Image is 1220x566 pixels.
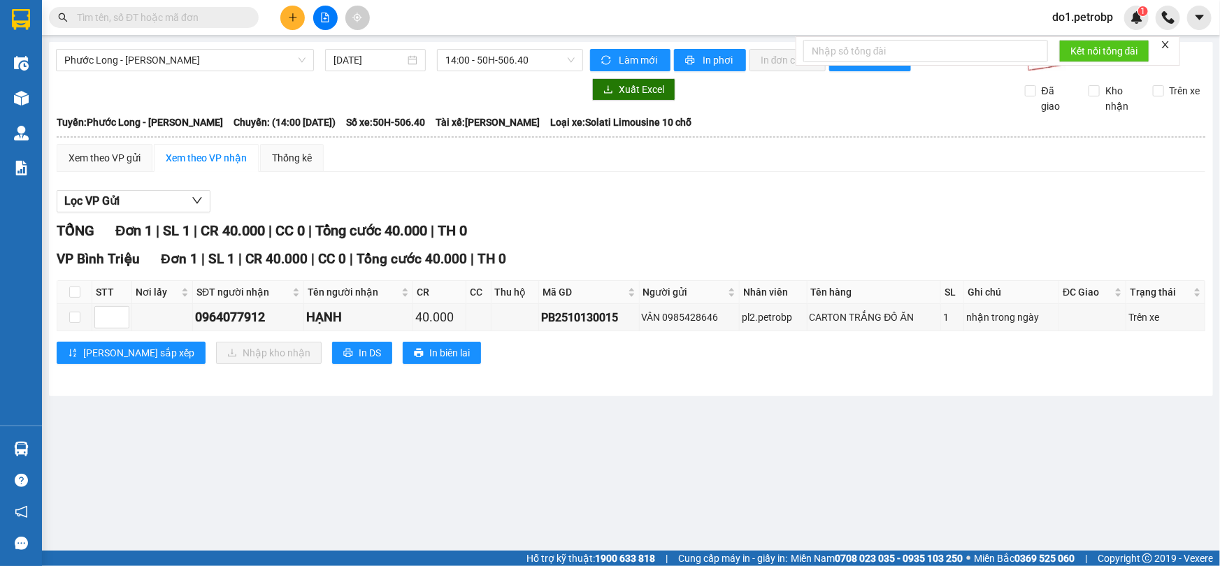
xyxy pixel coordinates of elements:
th: Nhân viên [740,281,808,304]
span: ⚪️ [966,556,970,561]
img: icon-new-feature [1131,11,1143,24]
button: Lọc VP Gửi [57,190,210,212]
button: printerIn DS [332,342,392,364]
th: SL [941,281,964,304]
img: warehouse-icon [14,56,29,71]
button: Kết nối tổng đài [1059,40,1149,62]
span: aim [352,13,362,22]
span: In phơi [703,52,735,68]
div: 0964077912 [195,307,301,327]
span: Chuyến: (14:00 [DATE]) [234,115,336,130]
span: | [431,222,434,239]
span: | [194,222,197,239]
th: Thu hộ [491,281,540,304]
span: | [1085,551,1087,566]
span: sync [601,55,613,66]
span: Nơi lấy [136,284,178,300]
span: SL 1 [163,222,190,239]
span: CC 0 [275,222,305,239]
span: file-add [320,13,330,22]
div: Trên xe [1128,310,1203,325]
span: Hỗ trợ kỹ thuật: [526,551,655,566]
th: CC [466,281,491,304]
span: Làm mới [619,52,659,68]
input: Tìm tên, số ĐT hoặc mã đơn [77,10,242,25]
div: nhận trong ngày [966,310,1056,325]
span: | [666,551,668,566]
span: printer [343,348,353,359]
span: do1.petrobp [1041,8,1124,26]
td: HẠNH [304,304,413,331]
span: TH 0 [478,251,506,267]
span: caret-down [1193,11,1206,24]
img: warehouse-icon [14,442,29,456]
span: Tổng cước 40.000 [315,222,427,239]
button: downloadXuất Excel [592,78,675,101]
span: [PERSON_NAME] sắp xếp [83,345,194,361]
img: solution-icon [14,161,29,175]
img: logo-vxr [12,9,30,30]
button: syncLàm mới [590,49,670,71]
span: CR 40.000 [201,222,265,239]
button: printerIn phơi [674,49,746,71]
span: CC 0 [318,251,346,267]
th: STT [92,281,132,304]
span: 14:00 - 50H-506.40 [445,50,575,71]
div: pl2.petrobp [742,310,805,325]
span: CR 40.000 [245,251,308,267]
span: copyright [1142,553,1152,563]
button: caret-down [1187,6,1212,30]
span: Cung cấp máy in - giấy in: [678,551,787,566]
strong: 0369 525 060 [1014,553,1075,564]
span: Đơn 1 [161,251,198,267]
strong: 0708 023 035 - 0935 103 250 [835,553,963,564]
span: Số xe: 50H-506.40 [346,115,425,130]
td: 0964077912 [193,304,304,331]
span: | [238,251,242,267]
span: Miền Nam [791,551,963,566]
button: file-add [313,6,338,30]
span: Trên xe [1164,83,1206,99]
img: warehouse-icon [14,126,29,140]
span: Lọc VP Gửi [64,192,120,210]
span: Tài xế: [PERSON_NAME] [436,115,540,130]
span: Tên người nhận [308,284,399,300]
span: printer [414,348,424,359]
input: 13/10/2025 [333,52,405,68]
span: ĐC Giao [1063,284,1112,300]
span: notification [15,505,28,518]
img: phone-icon [1162,11,1175,24]
button: In đơn chọn [749,49,826,71]
th: Tên hàng [808,281,942,304]
span: | [311,251,315,267]
span: | [201,251,205,267]
span: SĐT người nhận [196,284,289,300]
span: close [1161,40,1170,50]
sup: 1 [1138,6,1148,16]
span: Kho nhận [1100,83,1142,114]
span: Loại xe: Solati Limousine 10 chỗ [550,115,691,130]
span: | [268,222,272,239]
span: Phước Long - Hồ Chí Minh [64,50,306,71]
span: search [58,13,68,22]
span: Kết nối tổng đài [1070,43,1138,59]
span: Miền Bắc [974,551,1075,566]
span: Đã giao [1036,83,1078,114]
button: plus [280,6,305,30]
span: TH 0 [438,222,467,239]
button: printerIn biên lai [403,342,481,364]
span: Xuất Excel [619,82,664,97]
div: 1 [943,310,961,325]
span: In biên lai [429,345,470,361]
strong: 1900 633 818 [595,553,655,564]
span: SL 1 [208,251,235,267]
th: CR [413,281,466,304]
span: | [156,222,159,239]
b: Tuyến: Phước Long - [PERSON_NAME] [57,117,223,128]
span: 1 [1140,6,1145,16]
div: HẠNH [306,307,410,327]
img: warehouse-icon [14,91,29,106]
span: VP Bình Triệu [57,251,140,267]
button: downloadNhập kho nhận [216,342,322,364]
span: plus [288,13,298,22]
